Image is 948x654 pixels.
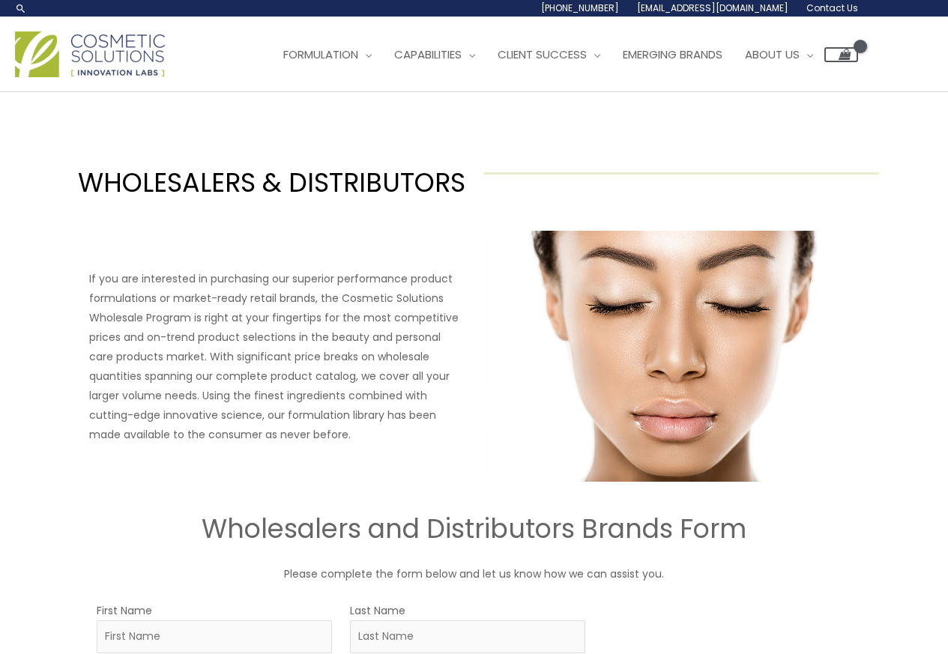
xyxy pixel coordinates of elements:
[97,620,332,653] input: First Name
[486,32,612,77] a: Client Success
[637,1,788,14] span: [EMAIL_ADDRESS][DOMAIN_NAME]
[824,47,858,62] a: View Shopping Cart, empty
[498,46,587,62] span: Client Success
[350,601,405,620] label: Last Name
[261,32,858,77] nav: Site Navigation
[15,2,27,14] a: Search icon link
[272,32,383,77] a: Formulation
[806,1,858,14] span: Contact Us
[394,46,462,62] span: Capabilities
[15,31,165,77] img: Cosmetic Solutions Logo
[623,46,722,62] span: Emerging Brands
[89,269,465,444] p: If you are interested in purchasing our superior performance product formulations or market-ready...
[745,46,800,62] span: About Us
[483,231,860,482] img: Wholesale Customer Type Image
[383,32,486,77] a: Capabilities
[612,32,734,77] a: Emerging Brands
[25,564,924,584] p: Please complete the form below and let us know how we can assist you.
[734,32,824,77] a: About Us
[25,512,924,546] h2: Wholesalers and Distributors Brands Form
[69,164,465,201] h1: WHOLESALERS & DISTRIBUTORS
[97,601,152,620] label: First Name
[541,1,619,14] span: [PHONE_NUMBER]
[283,46,358,62] span: Formulation
[350,620,585,653] input: Last Name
